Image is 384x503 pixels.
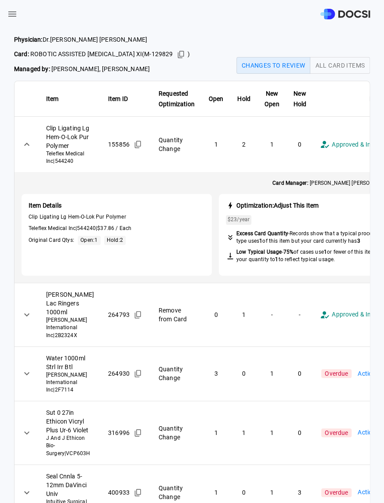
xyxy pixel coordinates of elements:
span: Water 1000ml Strl Irr Btl [46,354,94,371]
span: Open: 1 [80,237,98,243]
strong: Optimization: Adjust This Item [236,202,319,209]
span: 264930 [108,369,130,378]
span: Overdue [321,369,351,378]
strong: New Open [264,90,279,108]
span: Overdue [321,488,351,497]
span: Hold: 2 [107,237,123,243]
td: Quantity Change [152,117,202,172]
td: 2 [230,117,257,172]
button: Copied! [131,308,145,321]
img: DOCSI Logo [320,9,370,20]
td: 0 [286,401,313,464]
td: 0 [202,283,231,346]
span: [PERSON_NAME] International Inc | 2F7114 [46,371,94,394]
strong: 1 [324,249,327,255]
td: 1 [202,401,231,464]
strong: 75% [283,249,293,255]
td: 1 [230,401,257,464]
td: 1 [230,283,257,346]
strong: Card: [14,50,29,57]
span: Seal Cnnla 5-12mm DaVinci Univ [46,472,94,498]
strong: Physician: [14,36,43,43]
span: ROBOTIC ASSISTED [MEDICAL_DATA] XI ( M-129829 ) [14,48,190,61]
td: 3 [202,346,231,401]
span: $23 [228,216,237,223]
span: 400933 [108,488,130,497]
button: Copied! [131,367,145,380]
button: Copied! [174,48,188,61]
span: 264793 [108,310,130,319]
td: 1 [257,117,286,172]
span: J And J Ethicon Bio-Surgery | VCP603H [46,435,94,457]
td: 1 [257,401,286,464]
span: Teleflex Medical Inc | 544240 [46,150,94,165]
strong: 1 [259,238,262,244]
button: Copied! [131,486,145,499]
button: All Card Items [310,57,370,74]
button: Copied! [131,138,145,151]
td: Remove from Card [152,283,202,346]
span: 155856 [108,140,130,149]
span: Clip Ligating Lg Hem-O-Lok Pur Polymer [29,213,205,221]
strong: Excess Card Quantity [236,230,288,237]
strong: Managed by: [14,65,50,72]
strong: 3 [357,238,360,244]
td: Quantity Change [152,401,202,464]
strong: Item [46,95,59,102]
span: Original Card Qtys: [29,237,74,244]
span: Item Details [29,201,205,210]
strong: Hold [237,95,250,102]
span: Sut 0 27in Ethicon Vicryl Plus Ur-6 Violet [46,408,94,435]
span: Overdue [321,428,351,437]
strong: Card Manager: [272,180,308,186]
span: [PERSON_NAME] International Inc | 2B2324X [46,316,94,339]
strong: New Hold [293,90,306,108]
td: 0 [286,117,313,172]
td: 0 [286,346,313,401]
td: 1 [257,346,286,401]
span: [PERSON_NAME], [PERSON_NAME] [14,65,190,74]
button: Copied! [131,426,145,439]
td: - [286,283,313,346]
span: Clip Ligating Lg Hem-O-Lok Pur Polymer [46,124,94,150]
span: Teleflex Medical Inc | 544240 | [29,225,205,232]
td: 0 [230,346,257,401]
td: 1 [202,117,231,172]
strong: 1 [275,256,278,262]
span: $37.86 / Each [97,225,131,231]
span: [PERSON_NAME] Lac Ringers 1000ml [46,290,94,316]
strong: Low Typical Usage [236,249,282,255]
strong: Requested Optimization [159,90,195,108]
button: Changes to Review [236,57,311,74]
td: Quantity Change [152,346,202,401]
strong: Item ID [108,95,128,102]
span: 316996 [108,428,130,437]
td: - [257,283,286,346]
span: /year [228,216,250,223]
strong: Open [209,95,224,102]
span: Dr. [PERSON_NAME] [PERSON_NAME] [14,35,190,44]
